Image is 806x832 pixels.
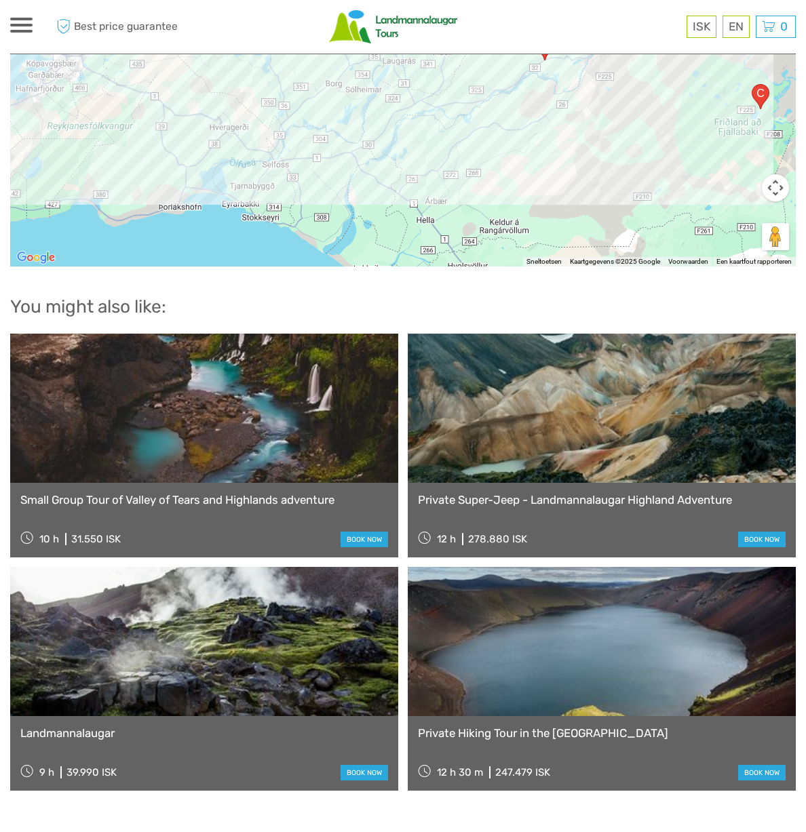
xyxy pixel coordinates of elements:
[19,24,153,35] p: We're away right now. Please check back later!
[762,174,789,201] button: Bedieningsopties voor de kaartweergave
[738,765,786,780] a: book now
[437,533,456,545] span: 12 h
[20,726,388,740] a: Landmannalaugar
[14,249,58,266] img: Google
[752,84,769,109] div: 208, 851, IJsland
[495,766,550,778] div: 247.479 ISK
[341,532,388,547] a: book now
[716,258,792,265] a: Een kaartfout rapporteren
[526,257,562,266] button: Sneltoetsen
[39,533,59,545] span: 10 h
[39,766,54,778] span: 9 h
[53,16,207,38] span: Best price guarantee
[10,296,796,318] h2: You might also like:
[437,766,483,778] span: 12 h 30 m
[20,493,388,507] a: Small Group Tour of Valley of Tears and Highlands adventure
[341,765,388,780] a: book now
[723,16,750,38] div: EN
[738,532,786,547] a: book now
[762,223,789,250] button: Sleep Pegman de kaart op om Street View te openen
[536,35,554,60] div: Þjórsárdalsvegur, 804, IJsland
[329,10,457,43] img: Scandinavian Travel
[693,20,710,33] span: ISK
[418,493,786,507] a: Private Super-Jeep - Landmannalaugar Highland Adventure
[71,533,121,545] div: 31.550 ISK
[418,726,786,740] a: Private Hiking Tour in the [GEOGRAPHIC_DATA]
[570,258,660,265] span: Kaartgegevens ©2025 Google
[668,258,708,265] a: Voorwaarden (wordt geopend in een nieuw tabblad)
[66,766,117,778] div: 39.990 ISK
[468,533,527,545] div: 278.880 ISK
[778,20,790,33] span: 0
[14,249,58,266] a: Dit gebied openen in Google Maps (er wordt een nieuw venster geopend)
[156,21,172,37] button: Open LiveChat chat widget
